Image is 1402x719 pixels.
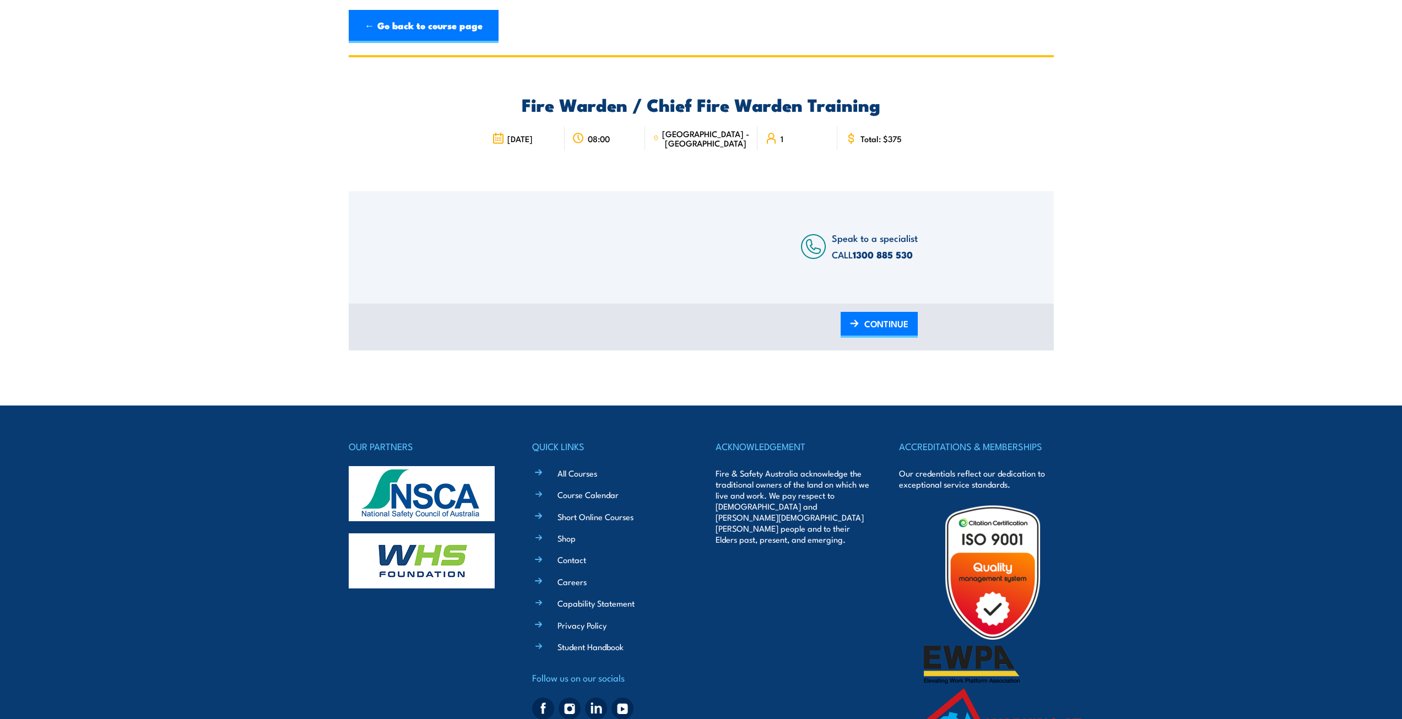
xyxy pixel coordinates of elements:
h2: Fire Warden / Chief Fire Warden Training [484,96,918,112]
span: Total: $375 [860,134,902,143]
h4: ACKNOWLEDGEMENT [716,439,870,454]
p: Fire & Safety Australia acknowledge the traditional owners of the land on which we live and work.... [716,468,870,545]
a: Contact [557,554,586,565]
a: Capability Statement [557,597,635,609]
img: nsca-logo-footer [349,466,495,521]
a: ← Go back to course page [349,10,499,43]
h4: QUICK LINKS [532,439,686,454]
a: Shop [557,532,576,544]
span: CONTINUE [864,309,908,338]
img: whs-logo-footer [349,533,495,588]
span: 1 [781,134,783,143]
h4: Follow us on our socials [532,670,686,685]
span: [GEOGRAPHIC_DATA] - [GEOGRAPHIC_DATA] [662,129,750,148]
a: Student Handbook [557,641,624,652]
a: Course Calendar [557,489,619,500]
img: ewpa-logo [924,646,1020,684]
a: Careers [557,576,587,587]
a: CONTINUE [841,312,918,338]
span: Speak to a specialist CALL [832,231,918,261]
span: [DATE] [507,134,533,143]
a: 1300 885 530 [853,247,913,262]
a: All Courses [557,467,597,479]
span: 08:00 [588,134,610,143]
h4: ACCREDITATIONS & MEMBERSHIPS [899,439,1053,454]
p: Our credentials reflect our dedication to exceptional service standards. [899,468,1053,490]
a: Short Online Courses [557,511,634,522]
h4: OUR PARTNERS [349,439,503,454]
img: Untitled design (19) [924,504,1062,641]
a: Privacy Policy [557,619,607,631]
